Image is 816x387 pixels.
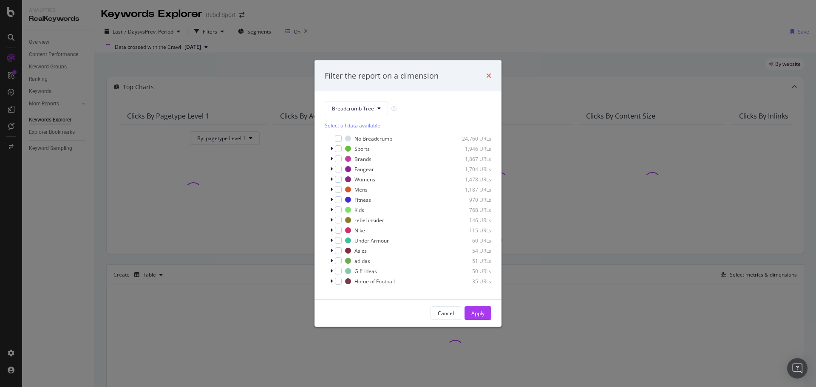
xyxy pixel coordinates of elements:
div: Mens [354,186,368,193]
div: Under Armour [354,237,389,244]
div: Fangear [354,166,374,173]
div: Filter the report on a dimension [325,71,439,82]
div: 24,760 URLs [450,135,491,142]
div: Gift Ideas [354,268,377,275]
button: Breadcrumb Tree [325,102,388,115]
div: 54 URLs [450,247,491,254]
div: times [486,71,491,82]
div: Kids [354,206,364,214]
div: Fitness [354,196,371,203]
div: modal [314,60,501,327]
div: Asics [354,247,367,254]
div: 50 URLs [450,268,491,275]
div: 1,478 URLs [450,176,491,183]
div: 1,867 URLs [450,155,491,163]
button: Apply [465,306,491,320]
div: adidas [354,257,370,265]
div: Cancel [438,310,454,317]
div: 115 URLs [450,227,491,234]
div: Apply [471,310,484,317]
div: Home of Football [354,278,395,285]
div: 35 URLs [450,278,491,285]
span: Breadcrumb Tree [332,105,374,112]
div: 60 URLs [450,237,491,244]
div: 1,187 URLs [450,186,491,193]
div: 1,704 URLs [450,166,491,173]
div: 1,946 URLs [450,145,491,153]
div: Brands [354,155,371,163]
div: Select all data available [325,122,491,129]
div: Open Intercom Messenger [787,358,807,379]
div: 768 URLs [450,206,491,214]
div: 970 URLs [450,196,491,203]
div: 51 URLs [450,257,491,265]
div: Nike [354,227,365,234]
div: rebel insider [354,217,384,224]
div: No Breadcrumb [354,135,392,142]
div: 146 URLs [450,217,491,224]
div: Sports [354,145,370,153]
button: Cancel [431,306,461,320]
div: Womens [354,176,375,183]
